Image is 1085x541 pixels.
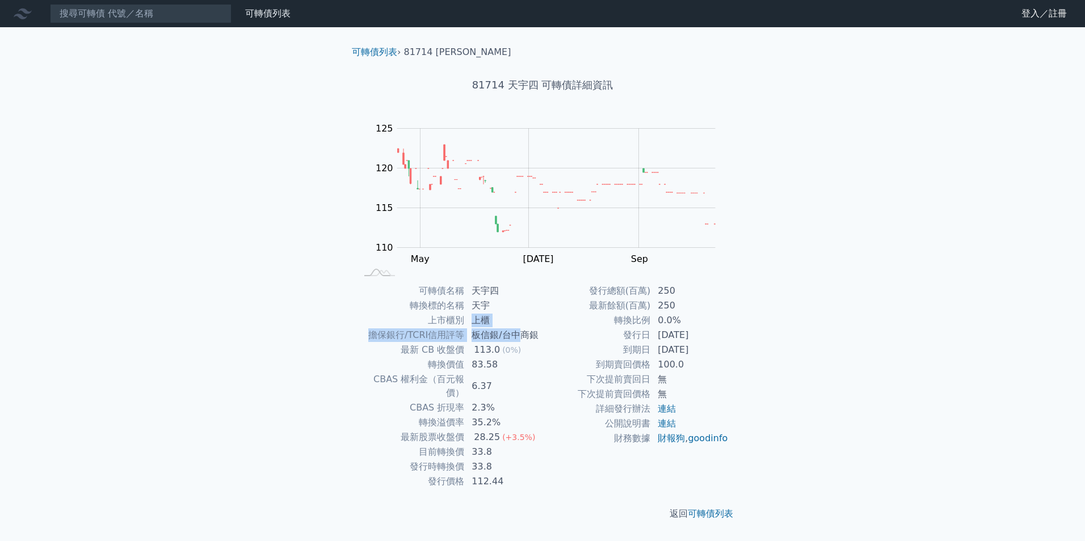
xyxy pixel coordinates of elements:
g: Chart [369,123,733,264]
tspan: May [411,253,430,264]
td: 250 [651,298,729,313]
span: (0%) [502,345,521,354]
td: 財務數據 [542,431,651,446]
td: 轉換標的名稱 [356,298,465,313]
a: 財報狗 [658,433,685,443]
li: 81714 [PERSON_NAME] [404,45,511,59]
td: 2.3% [465,400,542,415]
td: 上市櫃別 [356,313,465,328]
a: 可轉債列表 [352,47,397,57]
td: 擔保銀行/TCRI信用評等 [356,328,465,343]
td: [DATE] [651,328,729,343]
td: 上櫃 [465,313,542,328]
a: 可轉債列表 [688,508,733,519]
input: 搜尋可轉債 代號／名稱 [50,4,232,23]
tspan: [DATE] [523,253,553,264]
td: , [651,431,729,446]
td: 可轉債名稱 [356,284,465,298]
td: 天宇四 [465,284,542,298]
td: 天宇 [465,298,542,313]
td: 無 [651,387,729,401]
td: 發行時轉換價 [356,459,465,474]
tspan: 110 [376,242,393,253]
td: 下次提前賣回價格 [542,387,651,401]
li: › [352,45,401,59]
td: 250 [651,284,729,298]
td: 發行總額(百萬) [542,284,651,298]
p: 返回 [343,507,742,521]
td: 發行價格 [356,474,465,489]
td: 到期日 [542,343,651,357]
td: 轉換比例 [542,313,651,328]
td: 詳細發行辦法 [542,401,651,416]
tspan: 120 [376,163,393,174]
td: 公開說明書 [542,416,651,431]
tspan: Sep [631,253,648,264]
td: 最新 CB 收盤價 [356,343,465,357]
td: 100.0 [651,357,729,372]
td: CBAS 折現率 [356,400,465,415]
td: 6.37 [465,372,542,400]
td: 板信銀/台中商銀 [465,328,542,343]
td: 最新餘額(百萬) [542,298,651,313]
td: CBAS 權利金（百元報價） [356,372,465,400]
td: [DATE] [651,343,729,357]
td: 0.0% [651,313,729,328]
td: 目前轉換價 [356,445,465,459]
td: 33.8 [465,445,542,459]
td: 無 [651,372,729,387]
tspan: 115 [376,202,393,213]
td: 下次提前賣回日 [542,372,651,387]
td: 35.2% [465,415,542,430]
h1: 81714 天宇四 可轉債詳細資訊 [343,77,742,93]
a: goodinfo [688,433,727,443]
span: (+3.5%) [502,433,535,442]
td: 83.58 [465,357,542,372]
td: 轉換價值 [356,357,465,372]
a: 登入／註冊 [1012,5,1076,23]
div: 113.0 [472,343,502,357]
td: 到期賣回價格 [542,357,651,372]
td: 轉換溢價率 [356,415,465,430]
div: 28.25 [472,430,502,444]
td: 33.8 [465,459,542,474]
td: 發行日 [542,328,651,343]
tspan: 125 [376,123,393,134]
a: 連結 [658,418,676,429]
a: 可轉債列表 [245,8,291,19]
td: 112.44 [465,474,542,489]
a: 連結 [658,403,676,414]
td: 最新股票收盤價 [356,430,465,445]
